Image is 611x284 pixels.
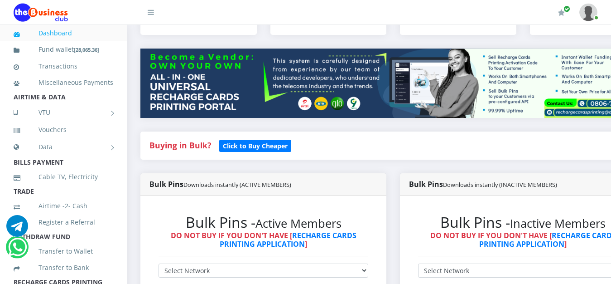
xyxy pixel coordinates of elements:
[159,214,368,231] h2: Bulk Pins -
[14,39,113,60] a: Fund wallet[28,065.36]
[14,196,113,216] a: Airtime -2- Cash
[14,72,113,93] a: Miscellaneous Payments
[183,181,291,189] small: Downloads instantly (ACTIVE MEMBERS)
[6,222,28,237] a: Chat for support
[8,243,27,258] a: Chat for support
[76,46,97,53] b: 28,065.36
[558,9,565,16] i: Renew/Upgrade Subscription
[14,4,68,22] img: Logo
[409,179,557,189] strong: Bulk Pins
[579,4,597,21] img: User
[14,56,113,77] a: Transactions
[563,5,570,12] span: Renew/Upgrade Subscription
[223,142,288,150] b: Click to Buy Cheaper
[443,181,557,189] small: Downloads instantly (INACTIVE MEMBERS)
[14,241,113,262] a: Transfer to Wallet
[14,166,113,187] a: Cable TV, Electricity
[219,140,291,151] a: Click to Buy Cheaper
[510,215,606,231] small: Inactive Members
[14,23,113,44] a: Dashboard
[14,136,113,158] a: Data
[14,212,113,233] a: Register a Referral
[74,46,99,53] small: [ ]
[149,140,211,151] strong: Buying in Bulk?
[149,179,291,189] strong: Bulk Pins
[171,230,356,249] strong: DO NOT BUY IF YOU DON'T HAVE [ ]
[14,101,113,124] a: VTU
[14,119,113,140] a: Vouchers
[220,230,356,249] a: RECHARGE CARDS PRINTING APPLICATION
[255,215,342,231] small: Active Members
[14,257,113,278] a: Transfer to Bank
